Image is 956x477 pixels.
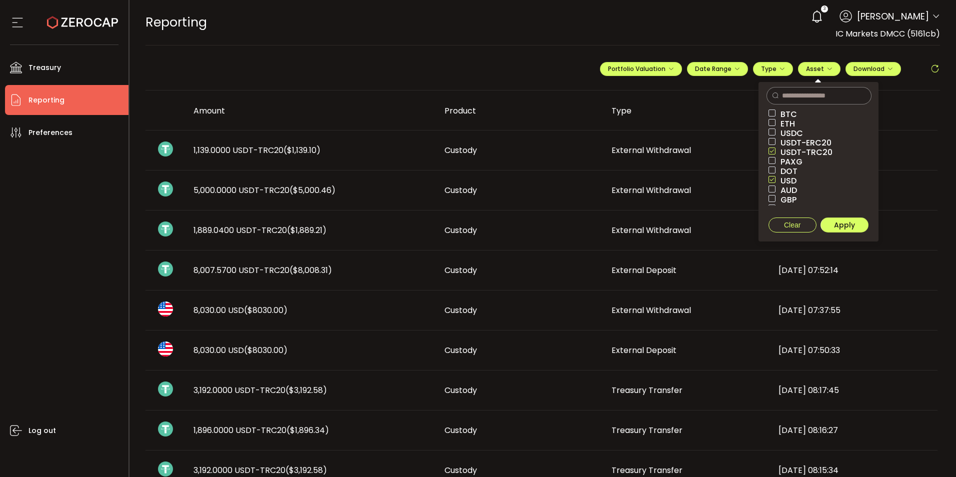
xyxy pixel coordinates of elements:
img: usdt_portfolio.svg [158,461,173,476]
span: External Deposit [611,264,676,276]
span: External Withdrawal [611,184,691,196]
span: Custody [444,304,477,316]
span: 8,030.00 USD [193,304,287,316]
span: Custody [444,144,477,156]
span: GBP [775,195,796,204]
span: IC Markets DMCC (5161cb) [835,28,940,39]
span: Download [853,64,893,73]
button: Portfolio Valuation [600,62,682,76]
span: ($8030.00) [244,344,287,356]
span: 3,192.0000 USDT-TRC20 [193,464,327,476]
span: External Deposit [611,344,676,356]
button: Type [753,62,793,76]
span: Preferences [28,125,72,140]
span: External Withdrawal [611,224,691,236]
span: Treasury Transfer [611,464,682,476]
span: ETH [775,119,795,128]
div: [DATE] 07:50:33 [770,344,937,356]
span: Custody [444,464,477,476]
div: Product [436,105,603,116]
span: Custody [444,424,477,436]
span: BTC [775,109,797,119]
span: USDC [775,128,803,138]
div: [DATE] 08:17:45 [770,384,937,396]
img: usdt_portfolio.svg [158,261,173,276]
span: PAXG [775,157,802,166]
span: Custody [444,384,477,396]
span: Apply [834,220,855,230]
span: Custody [444,264,477,276]
span: DOT [775,166,797,176]
span: EUR [775,204,795,214]
span: ($3,192.58) [285,384,327,396]
span: ($5,000.46) [289,184,335,196]
span: 8,030.00 USD [193,344,287,356]
button: Clear [768,217,816,232]
span: Reporting [28,93,64,107]
span: Treasury Transfer [611,384,682,396]
span: 1,889.0400 USDT-TRC20 [193,224,326,236]
span: Clear [784,221,800,229]
span: USDT-ERC20 [775,138,831,147]
span: External Withdrawal [611,304,691,316]
iframe: Chat Widget [839,369,956,477]
span: Custody [444,184,477,196]
span: Custody [444,344,477,356]
span: Date Range [695,64,740,73]
span: ($8030.00) [244,304,287,316]
span: AUD [775,185,797,195]
span: External Withdrawal [611,144,691,156]
span: ($3,192.58) [285,464,327,476]
button: Asset [798,62,840,76]
div: [DATE] 07:52:14 [770,264,937,276]
span: Type [761,64,785,73]
span: Asset [806,64,824,73]
span: ($8,008.31) [289,264,332,276]
img: usdt_portfolio.svg [158,141,173,156]
span: ($1,896.34) [286,424,329,436]
span: Treasury [28,60,61,75]
span: 1,896.0000 USDT-TRC20 [193,424,329,436]
span: 5,000.0000 USDT-TRC20 [193,184,335,196]
span: Treasury Transfer [611,424,682,436]
span: 3 [823,5,825,12]
div: Amount [185,105,436,116]
img: usdt_portfolio.svg [158,381,173,396]
div: Type [603,105,770,116]
img: usd_portfolio.svg [158,341,173,356]
span: USD [775,176,796,185]
span: Portfolio Valuation [608,64,674,73]
button: Apply [820,217,868,232]
span: Log out [28,423,56,438]
img: usdt_portfolio.svg [158,221,173,236]
img: usdt_portfolio.svg [158,421,173,436]
span: [PERSON_NAME] [857,9,929,23]
span: 8,007.5700 USDT-TRC20 [193,264,332,276]
button: Date Range [687,62,748,76]
img: usdt_portfolio.svg [158,181,173,196]
span: ($1,889.21) [287,224,326,236]
span: 1,139.0000 USDT-TRC20 [193,144,320,156]
div: [DATE] 08:15:34 [770,464,937,476]
span: Custody [444,224,477,236]
div: [DATE] 08:16:27 [770,424,937,436]
span: 3,192.0000 USDT-TRC20 [193,384,327,396]
span: ($1,139.10) [283,144,320,156]
span: Reporting [145,13,207,31]
span: USDT-TRC20 [775,147,832,157]
div: [DATE] 07:37:55 [770,304,937,316]
button: Download [845,62,901,76]
img: usd_portfolio.svg [158,301,173,316]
